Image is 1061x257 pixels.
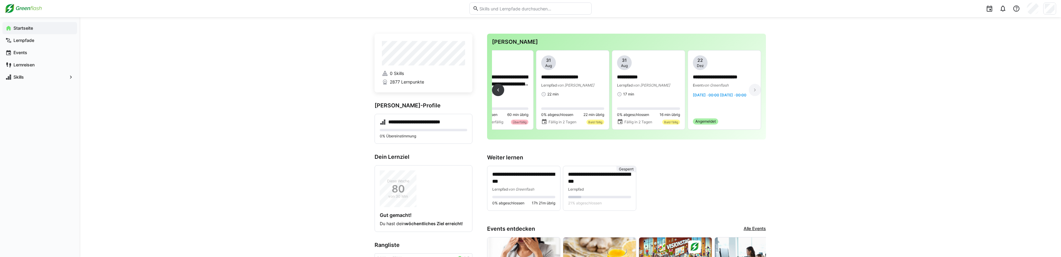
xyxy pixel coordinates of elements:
span: 16 min übrig [660,112,680,117]
a: 0 Skills [382,70,465,76]
a: Alle Events [744,225,766,232]
span: 22 min [547,92,559,97]
span: 17h 21m übrig [532,201,555,206]
h3: [PERSON_NAME] [492,39,761,45]
span: Dez [697,63,704,68]
span: von [PERSON_NAME] [633,83,670,88]
span: Lernpfad [541,83,557,88]
span: 0% abgeschlossen [617,112,649,117]
span: 22 min übrig [583,112,604,117]
strong: wöchentliches Ziel erreicht [405,221,462,226]
span: Aug [621,63,628,68]
span: Lernpfad [568,187,584,192]
span: 22 [697,57,703,63]
span: [DATE] · 00:00 [DATE] · 00:00 [693,93,746,97]
span: 0 Skills [390,70,404,76]
span: 31 [546,57,551,63]
span: 17 min [623,92,634,97]
span: Fällig in 2 Tagen [624,120,652,125]
div: Überfällig [511,120,528,125]
p: Du hast dein ! [380,221,467,227]
p: 0% Übereinstimmung [380,134,467,139]
span: Lernpfad [492,187,508,192]
span: von Greenflash [703,83,729,88]
input: Skills und Lernpfade durchsuchen… [479,6,588,11]
h3: Rangliste [375,242,472,248]
span: 21% abgeschlossen [568,201,602,206]
div: Bald fällig [586,120,604,125]
span: 0% abgeschlossen [541,112,573,117]
span: 2877 Lernpunkte [390,79,424,85]
span: 60 min übrig [507,112,528,117]
div: Bald fällig [662,120,680,125]
span: Gesperrt [619,167,634,172]
h3: Dein Lernziel [375,154,472,160]
span: 31 [622,57,627,63]
h3: [PERSON_NAME]-Profile [375,102,472,109]
h3: Events entdecken [487,225,535,232]
span: 0% abgeschlossen [492,201,524,206]
span: Angemeldet [695,119,716,124]
span: Event [693,83,703,88]
h3: Weiter lernen [487,154,766,161]
span: Lernpfad [617,83,633,88]
span: Aug [545,63,552,68]
span: von [PERSON_NAME] [557,83,594,88]
h4: Gut gemacht! [380,212,467,218]
span: von Greenflash [508,187,534,192]
span: Fällig in 2 Tagen [549,120,576,125]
